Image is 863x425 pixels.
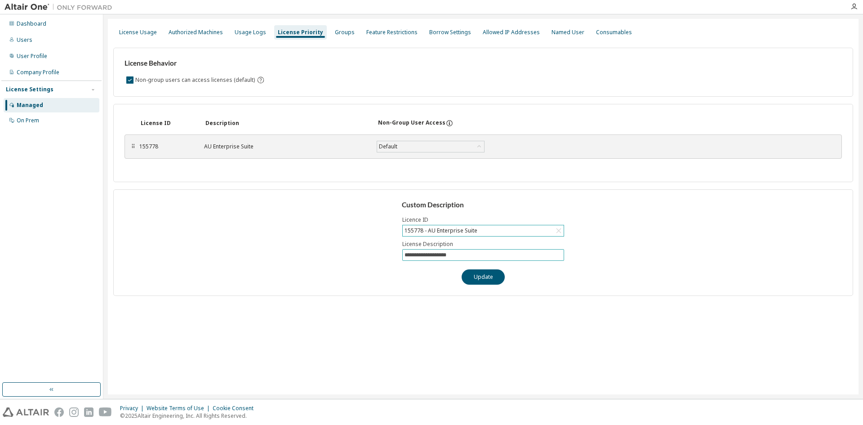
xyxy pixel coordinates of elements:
div: Borrow Settings [429,29,471,36]
div: Default [378,142,399,152]
div: Usage Logs [235,29,266,36]
div: Managed [17,102,43,109]
button: Update [462,269,505,285]
label: Licence ID [402,216,564,224]
div: License Priority [278,29,323,36]
img: facebook.svg [54,407,64,417]
img: linkedin.svg [84,407,93,417]
img: youtube.svg [99,407,112,417]
svg: By default any user not assigned to any group can access any license. Turn this setting off to di... [257,76,265,84]
div: Cookie Consent [213,405,259,412]
h3: Custom Description [402,201,565,210]
div: Company Profile [17,69,59,76]
div: Dashboard [17,20,46,27]
div: Groups [335,29,355,36]
img: Altair One [4,3,117,12]
div: Description [205,120,367,127]
div: 155778 [139,143,193,150]
div: ⠿ [130,143,136,150]
div: Allowed IP Addresses [483,29,540,36]
div: Authorized Machines [169,29,223,36]
h3: License Behavior [125,59,263,68]
div: License Settings [6,86,53,93]
img: altair_logo.svg [3,407,49,417]
div: 155778 - AU Enterprise Suite [403,225,564,236]
div: 155778 - AU Enterprise Suite [403,226,479,236]
img: instagram.svg [69,407,79,417]
div: Named User [552,29,584,36]
div: Website Terms of Use [147,405,213,412]
div: Users [17,36,32,44]
div: Privacy [120,405,147,412]
div: License Usage [119,29,157,36]
div: License ID [141,120,195,127]
div: User Profile [17,53,47,60]
label: License Description [402,241,564,248]
p: © 2025 Altair Engineering, Inc. All Rights Reserved. [120,412,259,420]
label: Non-group users can access licenses (default) [135,75,257,85]
div: Feature Restrictions [366,29,418,36]
div: Non-Group User Access [378,119,445,127]
div: Default [377,141,484,152]
div: Consumables [596,29,632,36]
div: On Prem [17,117,39,124]
div: AU Enterprise Suite [204,143,366,150]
